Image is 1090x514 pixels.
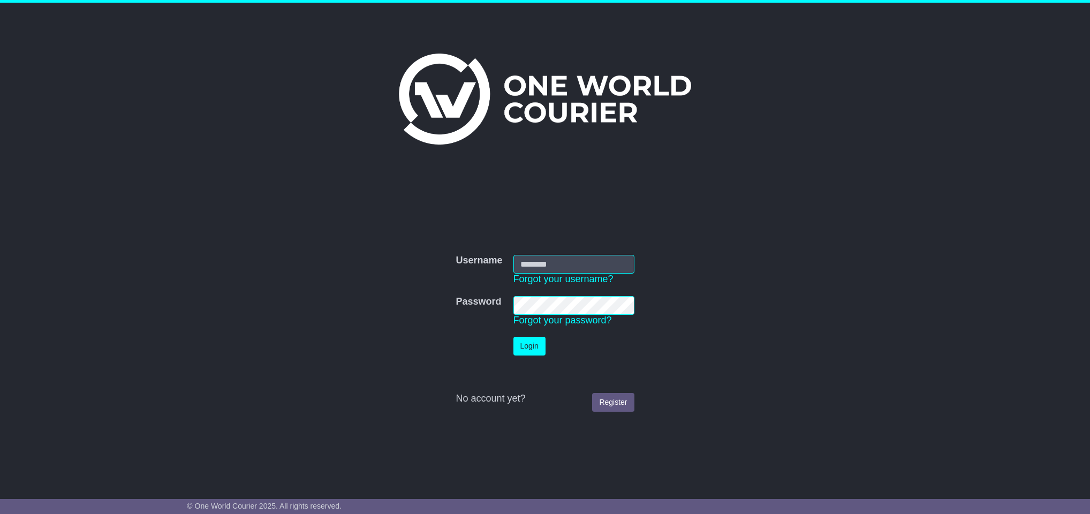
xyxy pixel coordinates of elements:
[399,54,691,145] img: One World
[513,315,612,326] a: Forgot your password?
[592,393,634,412] a: Register
[456,393,634,405] div: No account yet?
[456,296,501,308] label: Password
[513,274,614,284] a: Forgot your username?
[187,502,342,510] span: © One World Courier 2025. All rights reserved.
[456,255,502,267] label: Username
[513,337,546,356] button: Login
